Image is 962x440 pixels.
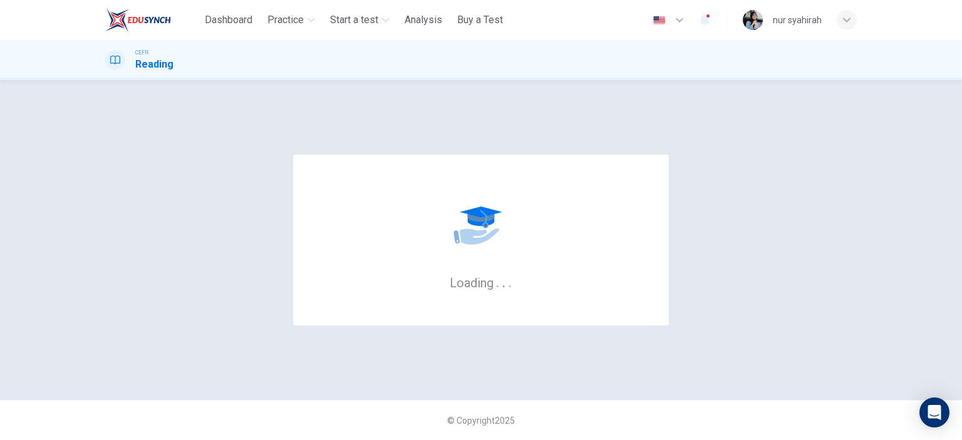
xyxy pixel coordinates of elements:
[452,9,508,31] button: Buy a Test
[200,9,257,31] button: Dashboard
[508,271,512,292] h6: .
[400,9,447,31] button: Analysis
[651,16,667,25] img: en
[135,57,173,72] h1: Reading
[330,13,378,28] span: Start a test
[450,274,512,290] h6: Loading
[919,397,949,427] div: Open Intercom Messenger
[743,10,763,30] img: Profile picture
[495,271,500,292] h6: .
[773,13,822,28] div: nur syahirah
[262,9,320,31] button: Practice
[135,48,148,57] span: CEFR
[502,271,506,292] h6: .
[325,9,395,31] button: Start a test
[105,8,171,33] img: ELTC logo
[267,13,304,28] span: Practice
[205,13,252,28] span: Dashboard
[105,8,200,33] a: ELTC logo
[447,416,515,426] span: © Copyright 2025
[457,13,503,28] span: Buy a Test
[405,13,442,28] span: Analysis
